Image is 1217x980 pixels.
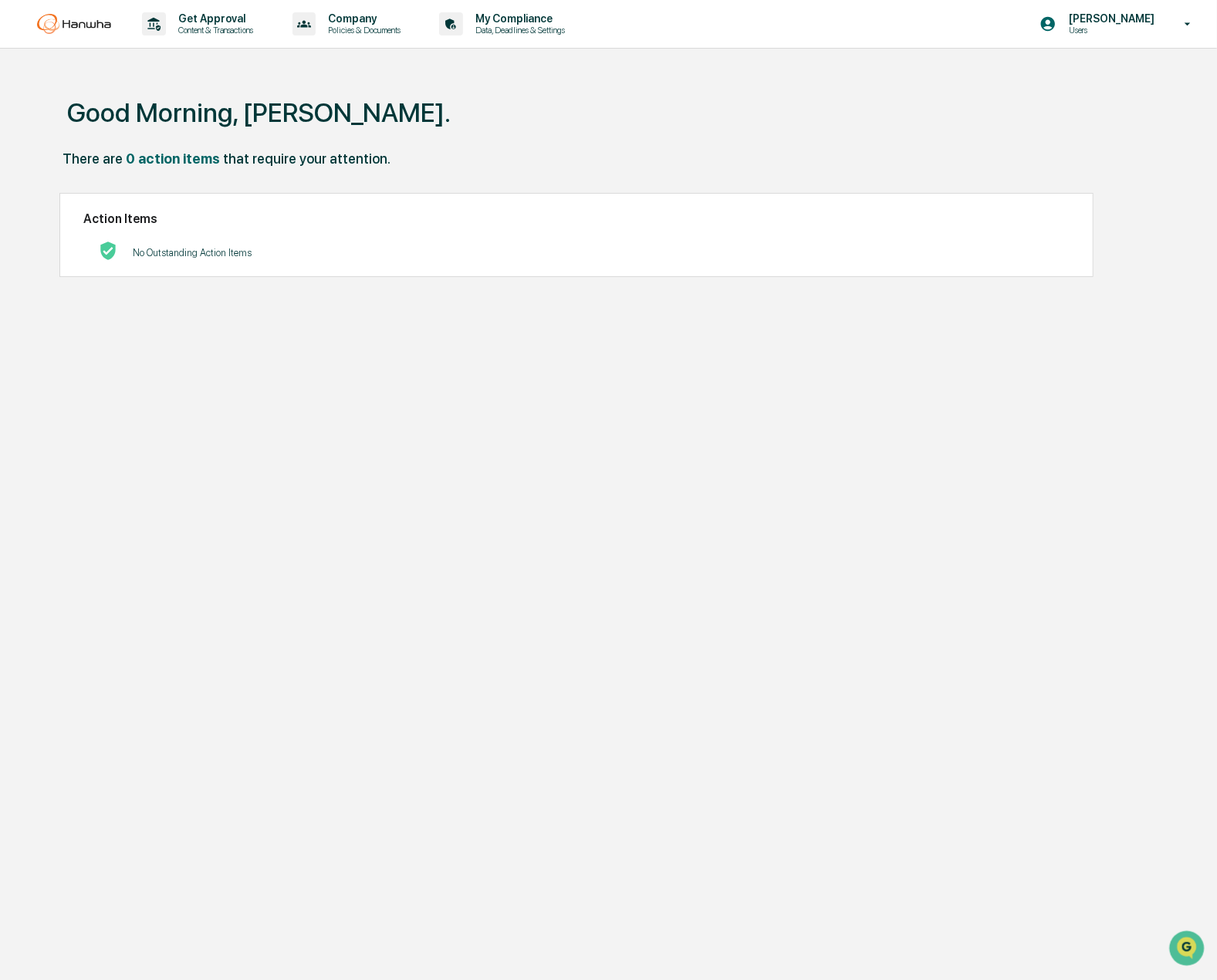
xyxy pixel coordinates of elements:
img: 1746055101610-c473b297-6a78-478c-a979-82029cc54cd1 [15,117,43,145]
p: No Outstanding Action Items [133,247,252,259]
a: 🔎Data Lookup [9,217,103,245]
div: that require your attention. [223,150,390,167]
p: Company [316,12,408,25]
div: 🖐️ [15,195,28,208]
a: 🖐️Preclearance [9,188,106,215]
button: Start new chat [262,122,281,140]
img: logo [37,14,111,34]
p: My Compliance [463,12,573,25]
div: Start new chat [52,117,253,133]
h2: Action Items [83,211,1069,226]
h1: Good Morning, [PERSON_NAME]. [67,97,451,128]
p: Data, Deadlines & Settings [463,25,573,35]
span: Data Lookup [31,223,97,238]
div: We're offline, we'll be back soon [52,133,201,145]
span: Preclearance [31,194,100,209]
p: How can we help? [15,32,281,56]
p: Content & Transactions [166,25,262,35]
iframe: Open customer support [1168,929,1209,971]
div: There are [63,150,123,167]
a: Powered byPylon [109,260,187,272]
div: 🔎 [15,225,28,237]
img: No Actions logo [99,242,117,260]
span: Attestations [127,194,191,209]
p: [PERSON_NAME] [1056,12,1162,25]
div: 0 action items [126,150,220,167]
p: Users [1056,25,1162,35]
span: Pylon [154,261,187,272]
p: Policies & Documents [316,25,408,35]
a: 🗄️Attestations [106,188,198,215]
div: 🗄️ [112,195,124,208]
p: Get Approval [166,12,262,25]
